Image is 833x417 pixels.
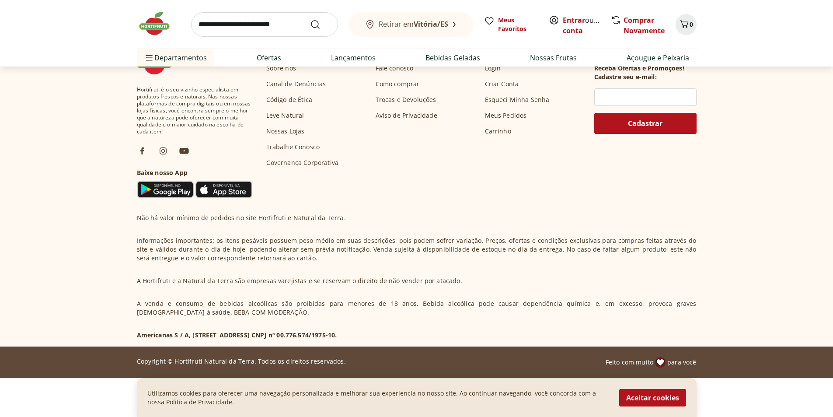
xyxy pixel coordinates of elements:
p: Americanas S / A, [STREET_ADDRESS] CNPJ nº 00.776.574/1975-10. [137,331,337,340]
a: Lançamentos [331,53,376,63]
img: App Store Icon [195,181,252,198]
a: Entrar [563,15,585,25]
a: Fale conosco [376,64,414,73]
a: Criar Conta [485,80,519,88]
img: Hortifruti [137,11,181,37]
a: Carrinho [485,127,511,136]
span: Retirar em [379,20,448,28]
button: Submit Search [310,19,331,30]
b: Vitória/ES [414,19,448,29]
p: A Hortifruti e a Natural da Terra são empresas varejistas e se reservam o direito de não vender p... [137,277,462,285]
span: ou [563,15,602,36]
button: Retirar emVitória/ES [349,12,474,37]
a: Trocas e Devoluções [376,95,436,104]
a: Governança Corporativa [266,158,339,167]
img: Google Play Icon [137,181,194,198]
a: Nossas Frutas [530,53,577,63]
span: 0 [690,20,693,28]
span: Hortifruti é o seu vizinho especialista em produtos frescos e naturais. Nas nossas plataformas de... [137,86,252,135]
a: Esqueci Minha Senha [485,95,550,104]
p: A venda e consumo de bebidas alcoólicas são proibidas para menores de 18 anos. Bebida alcoólica p... [137,299,697,317]
p: Não há valor mínimo de pedidos no site Hortifruti e Natural da Terra. [137,214,345,222]
p: Informações importantes: os itens pesáveis possuem peso médio em suas descrições, pois podem sofr... [137,236,697,263]
span: Meus Favoritos [498,16,538,33]
a: Meus Favoritos [484,16,538,33]
a: Login [485,64,501,73]
span: Cadastrar [628,120,662,127]
button: Carrinho [676,14,697,35]
button: Aceitar cookies [619,389,686,406]
a: Como comprar [376,80,420,88]
img: ytb [179,146,189,156]
p: Copyright © Hortifruti Natural da Terra. Todos os direitos reservados. [137,357,346,366]
img: ig [158,146,168,156]
img: fb [137,146,147,156]
a: Meus Pedidos [485,111,527,120]
span: Feito com muito [606,358,653,367]
a: Código de Ética [266,95,312,104]
p: Utilizamos cookies para oferecer uma navegação personalizada e melhorar sua experiencia no nosso ... [147,389,609,406]
a: Trabalhe Conosco [266,143,320,151]
a: Leve Natural [266,111,304,120]
a: Bebidas Geladas [425,53,480,63]
a: Açougue e Peixaria [627,53,689,63]
h3: Cadastre seu e-mail: [594,73,657,81]
span: para você [667,358,696,367]
a: Sobre nós [266,64,296,73]
a: Aviso de Privacidade [376,111,437,120]
button: Menu [144,47,154,68]
a: Criar conta [563,15,611,35]
h3: Baixe nosso App [137,168,252,177]
a: Nossas Lojas [266,127,305,136]
input: search [191,12,338,37]
button: Cadastrar [594,113,697,134]
a: Canal de Denúncias [266,80,326,88]
h3: Receba Ofertas e Promoções! [594,64,684,73]
a: Comprar Novamente [624,15,665,35]
span: Departamentos [144,47,207,68]
a: Ofertas [257,53,281,63]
